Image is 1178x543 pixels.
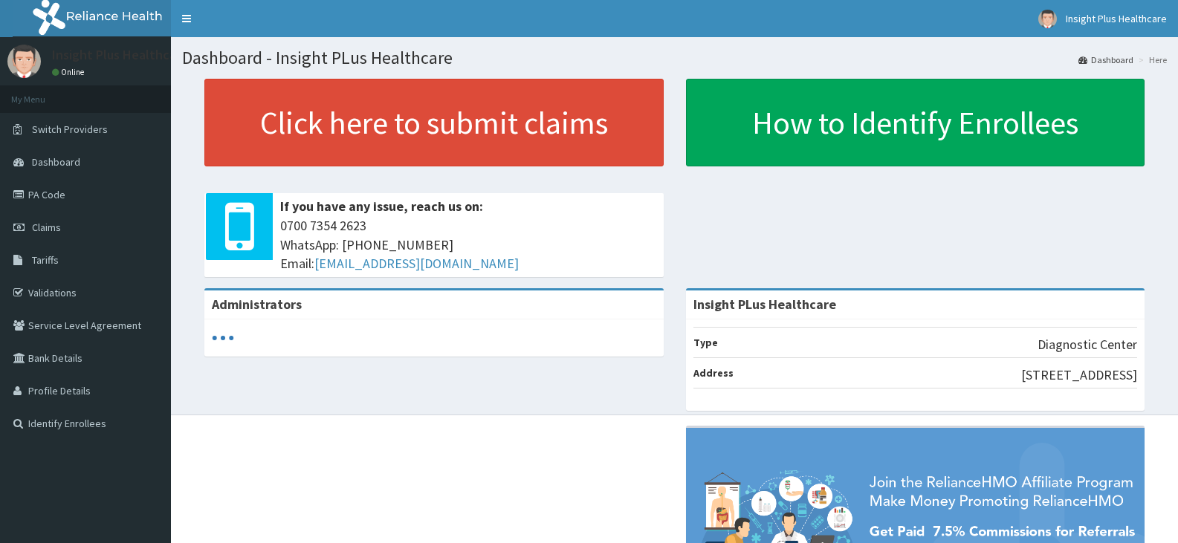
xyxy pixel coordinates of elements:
a: [EMAIL_ADDRESS][DOMAIN_NAME] [314,255,519,272]
a: Dashboard [1078,53,1133,66]
b: Address [693,366,734,380]
p: [STREET_ADDRESS] [1021,365,1137,385]
b: Administrators [212,296,302,313]
p: Insight Plus Healthcare [52,48,188,62]
a: How to Identify Enrollees [686,79,1145,166]
strong: Insight PLus Healthcare [693,296,836,313]
span: Dashboard [32,155,80,169]
span: Switch Providers [32,123,108,136]
a: Online [52,67,88,77]
img: User Image [1038,10,1057,28]
b: If you have any issue, reach us on: [280,198,483,215]
svg: audio-loading [212,327,234,349]
b: Type [693,336,718,349]
span: 0700 7354 2623 WhatsApp: [PHONE_NUMBER] Email: [280,216,656,273]
span: Claims [32,221,61,234]
span: Insight Plus Healthcare [1066,12,1167,25]
h1: Dashboard - Insight PLus Healthcare [182,48,1167,68]
p: Diagnostic Center [1038,335,1137,354]
li: Here [1135,53,1167,66]
a: Click here to submit claims [204,79,664,166]
span: Tariffs [32,253,59,267]
img: User Image [7,45,41,78]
